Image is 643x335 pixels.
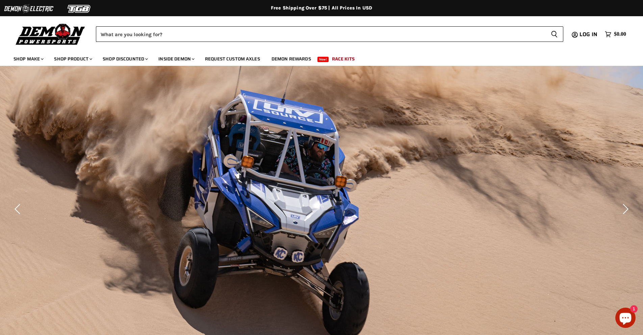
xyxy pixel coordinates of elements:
a: Request Custom Axles [200,52,265,66]
a: Race Kits [327,52,360,66]
a: Inside Demon [153,52,199,66]
a: Demon Rewards [266,52,316,66]
button: Previous [12,202,25,216]
button: Search [545,26,563,42]
ul: Main menu [8,49,624,66]
a: Shop Make [8,52,48,66]
inbox-online-store-chat: Shopify online store chat [613,308,638,330]
span: Log in [580,30,597,38]
span: New! [317,57,329,62]
img: Demon Electric Logo 2 [3,2,54,15]
img: Demon Powersports [14,22,87,46]
input: Search [96,26,545,42]
a: Shop Product [49,52,96,66]
span: $0.00 [614,31,626,37]
a: Log in [576,31,601,37]
button: Next [618,202,631,216]
a: $0.00 [601,29,629,39]
div: Free Shipping Over $75 | All Prices In USD [51,5,592,11]
a: Shop Discounted [98,52,152,66]
img: TGB Logo 2 [54,2,105,15]
form: Product [96,26,563,42]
